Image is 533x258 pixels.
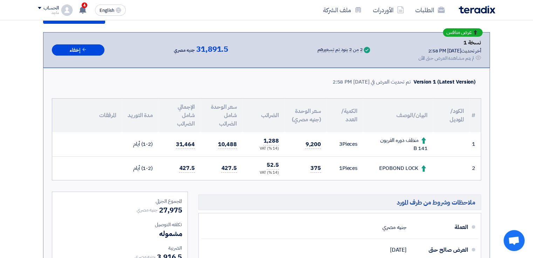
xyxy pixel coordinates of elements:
span: 52.5 [267,161,279,170]
div: (14 %) VAT [248,170,279,176]
div: ماجد [38,11,59,15]
div: منظف دوره الفريون 141 B [369,136,428,152]
span: [DATE] [390,246,406,253]
div: الحساب [43,5,59,11]
th: مدة التوريد [122,99,158,132]
th: الكود/الموديل [433,99,470,132]
td: (1-2) أيام [122,157,158,180]
th: سعر الوحدة شامل الضرائب [200,99,242,132]
div: Version 1 (Latest Version) [414,78,476,86]
td: Pieces [327,157,363,180]
a: الأوردرات [367,2,410,18]
button: English [95,5,126,16]
span: 10,488 [218,140,237,149]
img: profile_test.png [61,5,73,16]
div: Open chat [504,230,525,251]
td: (1-2) أيام [122,132,158,157]
th: الكمية/العدد [327,99,363,132]
span: جنيه مصري [137,206,158,214]
span: 427.5 [179,164,195,173]
span: English [100,8,114,13]
div: لم يتم مشاهدة العرض حتى الآن [418,55,474,62]
th: المرفقات [52,99,122,132]
div: جنيه مصري [382,221,406,234]
span: 1,288 [263,137,279,145]
th: سعر الوحدة (جنيه مصري) [285,99,327,132]
span: 3 [339,140,342,148]
td: 2 [470,157,481,180]
div: تم تحديث العرض في [DATE] 2:58 PM [333,78,411,86]
span: 31,464 [176,140,195,149]
span: عرض منافس [446,30,472,35]
div: EPOBOND LOCK [369,164,428,172]
span: 4 [82,2,87,8]
td: Pieces [327,132,363,157]
a: الطلبات [410,2,450,18]
div: (14 %) VAT [248,146,279,152]
div: نسخة 1 [418,38,481,47]
span: 427.5 [221,164,237,173]
span: 1 [339,164,342,172]
img: Teradix logo [459,6,495,14]
th: # [470,99,481,132]
div: العملة [412,219,468,236]
span: 31,891.5 [196,45,228,53]
td: 1 [470,132,481,157]
div: المجموع الجزئي [58,198,182,205]
span: جنيه مصري [174,46,195,55]
th: الإجمالي شامل الضرائب [158,99,200,132]
h5: ملاحظات وشروط من طرف المورد [198,194,481,210]
button: إخفاء [52,44,104,56]
span: 375 [310,164,321,173]
div: تكلفه التوصيل [58,221,182,228]
th: البيان/الوصف [363,99,433,132]
div: الضريبة [58,244,182,252]
a: ملف الشركة [317,2,367,18]
th: الضرائب [242,99,285,132]
div: 2 من 2 بنود تم تسعيرهم [317,47,362,53]
div: أخر تحديث [DATE] 2:58 PM [418,47,481,55]
span: مشموله [159,228,182,239]
span: 27,975 [159,205,182,215]
span: 9,200 [305,140,321,149]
